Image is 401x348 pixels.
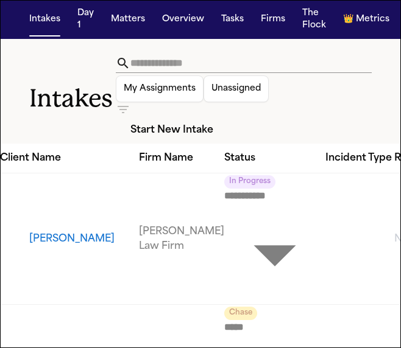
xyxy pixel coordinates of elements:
div: Firm Name [139,151,224,165]
span: In Progress [224,175,275,189]
button: My Assignments [116,75,204,102]
div: Update intake status [224,173,325,304]
a: View details for Luis Dominguez [139,224,224,254]
button: Tasks [216,9,249,30]
span: Chase [224,307,257,320]
h1: Intakes [29,83,116,114]
div: Incident Type [325,151,394,165]
button: Firms [256,9,290,30]
button: Intakes [24,9,65,30]
button: View details for Luis Dominguez [29,232,139,246]
button: Overview [157,9,209,30]
button: crownMetrics [338,9,394,30]
button: Start New Intake [116,117,228,144]
button: The Flock [297,2,331,37]
button: Matters [106,9,150,30]
button: Day 1 [73,2,99,37]
button: Unassigned [204,75,269,102]
div: Status [224,151,325,165]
